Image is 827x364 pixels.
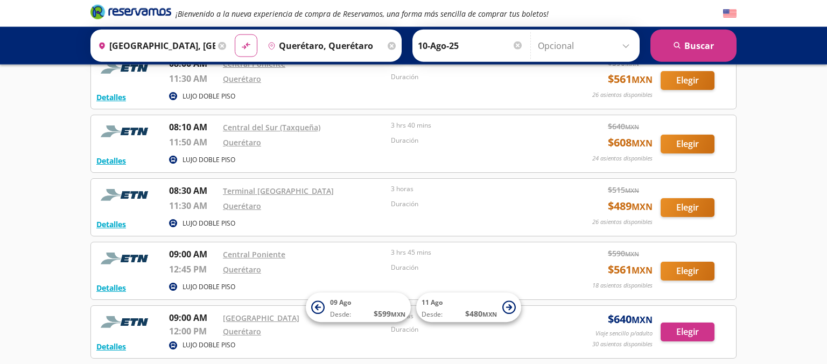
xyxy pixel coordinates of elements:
[391,121,553,130] p: 3 hrs 40 mins
[94,32,215,59] input: Buscar Origen
[661,198,714,217] button: Elegir
[608,262,653,278] span: $ 561
[169,136,218,149] p: 11:50 AM
[391,136,553,145] p: Duración
[632,137,653,149] small: MXN
[661,262,714,281] button: Elegir
[418,32,523,59] input: Elegir Fecha
[391,199,553,209] p: Duración
[169,72,218,85] p: 11:30 AM
[592,340,653,349] p: 30 asientos disponibles
[223,137,261,148] a: Querétaro
[96,121,156,142] img: RESERVAMOS
[169,325,218,338] p: 12:00 PM
[625,123,639,131] small: MXN
[391,248,553,257] p: 3 hrs 45 mins
[96,248,156,269] img: RESERVAMOS
[592,154,653,163] p: 24 asientos disponibles
[96,92,126,103] button: Detalles
[96,155,126,166] button: Detalles
[661,323,714,341] button: Elegir
[482,311,497,319] small: MXN
[169,263,218,276] p: 12:45 PM
[223,74,261,84] a: Querétaro
[632,74,653,86] small: MXN
[465,309,497,320] span: $ 480
[330,310,351,320] span: Desde:
[422,298,443,307] span: 11 Ago
[96,57,156,79] img: RESERVAMOS
[169,121,218,134] p: 08:10 AM
[183,92,235,101] p: LUJO DOBLE PISO
[183,340,235,350] p: LUJO DOBLE PISO
[592,90,653,100] p: 26 asientos disponibles
[183,219,235,228] p: LUJO DOBLE PISO
[723,7,737,20] button: English
[374,309,405,320] span: $ 599
[416,293,521,323] button: 11 AgoDesde:$480MXN
[96,282,126,293] button: Detalles
[661,135,714,153] button: Elegir
[176,9,549,19] em: ¡Bienvenido a la nueva experiencia de compra de Reservamos, una forma más sencilla de comprar tus...
[632,314,653,326] small: MXN
[96,219,126,230] button: Detalles
[330,298,351,307] span: 09 Ago
[538,32,634,59] input: Opcional
[608,184,639,195] span: $ 515
[422,310,443,320] span: Desde:
[96,341,126,352] button: Detalles
[96,311,156,333] img: RESERVAMOS
[632,201,653,213] small: MXN
[223,326,261,337] a: Querétaro
[90,4,171,23] a: Brand Logo
[661,71,714,90] button: Elegir
[223,201,261,211] a: Querétaro
[223,249,285,260] a: Central Poniente
[263,32,385,59] input: Buscar Destino
[608,198,653,214] span: $ 489
[608,248,639,259] span: $ 590
[223,186,334,196] a: Terminal [GEOGRAPHIC_DATA]
[608,311,653,327] span: $ 640
[391,325,553,334] p: Duración
[223,313,299,323] a: [GEOGRAPHIC_DATA]
[223,122,320,132] a: Central del Sur (Taxqueña)
[391,263,553,272] p: Duración
[183,282,235,292] p: LUJO DOBLE PISO
[391,311,405,319] small: MXN
[391,72,553,82] p: Duración
[632,264,653,276] small: MXN
[169,199,218,212] p: 11:30 AM
[592,218,653,227] p: 26 asientos disponibles
[650,30,737,62] button: Buscar
[608,121,639,132] span: $ 640
[595,329,653,338] p: Viaje sencillo p/adulto
[306,293,411,323] button: 09 AgoDesde:$599MXN
[391,184,553,194] p: 3 horas
[96,184,156,206] img: RESERVAMOS
[223,264,261,275] a: Querétaro
[90,4,171,20] i: Brand Logo
[625,186,639,194] small: MXN
[625,250,639,258] small: MXN
[183,155,235,165] p: LUJO DOBLE PISO
[608,135,653,151] span: $ 608
[608,71,653,87] span: $ 561
[169,311,218,324] p: 09:00 AM
[592,281,653,290] p: 18 asientos disponibles
[169,184,218,197] p: 08:30 AM
[169,248,218,261] p: 09:00 AM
